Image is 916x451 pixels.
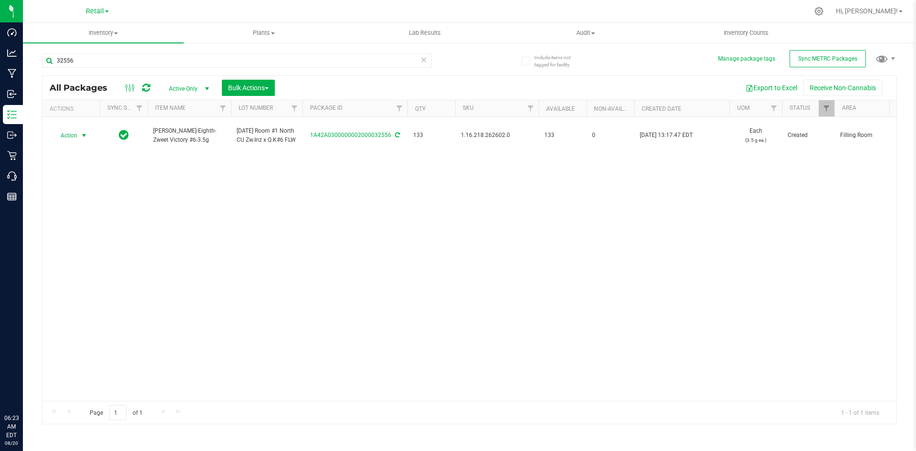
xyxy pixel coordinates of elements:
[396,29,454,37] span: Lab Results
[461,131,533,140] span: 1.16.218.262602.0
[766,100,782,116] a: Filter
[735,126,776,145] span: Each
[344,23,505,43] a: Lab Results
[184,23,344,43] a: Plants
[7,171,17,181] inline-svg: Call Center
[310,132,391,138] a: 1A42A0300000002000032556
[413,131,449,140] span: 133
[523,100,539,116] a: Filter
[505,23,666,43] a: Audit
[82,405,150,420] span: Page of 1
[798,55,857,62] span: Sync METRC Packages
[7,89,17,99] inline-svg: Inbound
[392,100,407,116] a: Filter
[718,55,775,63] button: Manage package tags
[394,132,400,138] span: Sync from Compliance System
[228,84,269,92] span: Bulk Actions
[23,29,184,37] span: Inventory
[7,192,17,201] inline-svg: Reports
[819,100,834,116] a: Filter
[739,80,803,96] button: Export to Excel
[7,48,17,58] inline-svg: Analytics
[119,128,129,142] span: In Sync
[52,129,78,142] span: Action
[155,105,186,111] a: Item Name
[737,105,749,111] a: UOM
[415,105,426,112] a: Qty
[7,28,17,37] inline-svg: Dashboard
[842,105,856,111] a: Area
[310,105,343,111] a: Package ID
[109,405,126,420] input: 1
[184,29,344,37] span: Plants
[711,29,781,37] span: Inventory Counts
[7,130,17,140] inline-svg: Outbound
[287,100,302,116] a: Filter
[666,23,827,43] a: Inventory Counts
[7,151,17,160] inline-svg: Retail
[546,105,575,112] a: Available
[833,405,887,420] span: 1 - 1 of 1 items
[544,131,581,140] span: 133
[237,126,297,145] span: [DATE] Room #1 North CU Zw.Inz x Q.K#6 FLW
[215,100,231,116] a: Filter
[534,54,582,68] span: Include items not tagged for facility
[463,105,474,111] a: SKU
[420,53,427,66] span: Clear
[50,105,96,112] div: Actions
[506,29,666,37] span: Audit
[735,136,776,145] p: (3.5 g ea.)
[4,440,19,447] p: 08/20
[42,53,432,68] input: Search Package ID, Item Name, SKU, Lot or Part Number...
[78,129,90,142] span: select
[7,69,17,78] inline-svg: Manufacturing
[50,83,117,93] span: All Packages
[836,7,898,15] span: Hi, [PERSON_NAME]!
[640,131,693,140] span: [DATE] 13:17:47 EDT
[803,80,882,96] button: Receive Non-Cannabis
[790,105,810,111] a: Status
[23,23,184,43] a: Inventory
[239,105,273,111] a: Lot Number
[840,131,900,140] span: Filling Room
[790,50,866,67] button: Sync METRC Packages
[153,126,225,145] span: [PERSON_NAME]-Eighth-Zweet Victory #6-3.5g
[788,131,829,140] span: Created
[813,7,825,16] div: Manage settings
[594,105,636,112] a: Non-Available
[222,80,275,96] button: Bulk Actions
[132,100,147,116] a: Filter
[86,7,104,15] span: Retail
[642,105,681,112] a: Created Date
[7,110,17,119] inline-svg: Inventory
[592,131,628,140] span: 0
[107,105,144,111] a: Sync Status
[10,375,38,403] iframe: Resource center
[4,414,19,440] p: 06:23 AM EDT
